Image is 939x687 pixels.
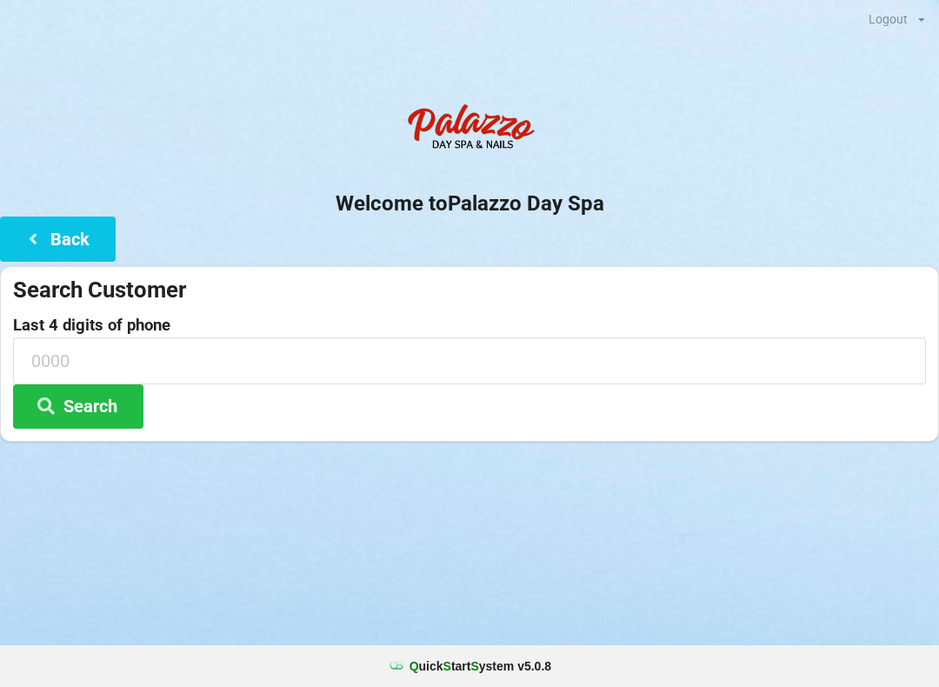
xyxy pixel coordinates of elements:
input: 0000 [13,337,926,384]
div: Search Customer [13,276,926,304]
b: uick tart ystem v 5.0.8 [410,657,551,675]
button: Search [13,384,143,429]
img: PalazzoDaySpaNails-Logo.png [400,95,539,164]
span: Q [410,659,419,673]
label: Last 4 digits of phone [13,317,926,334]
span: S [470,659,478,673]
div: Logout [869,13,908,25]
img: favicon.ico [388,657,405,675]
span: S [443,659,451,673]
